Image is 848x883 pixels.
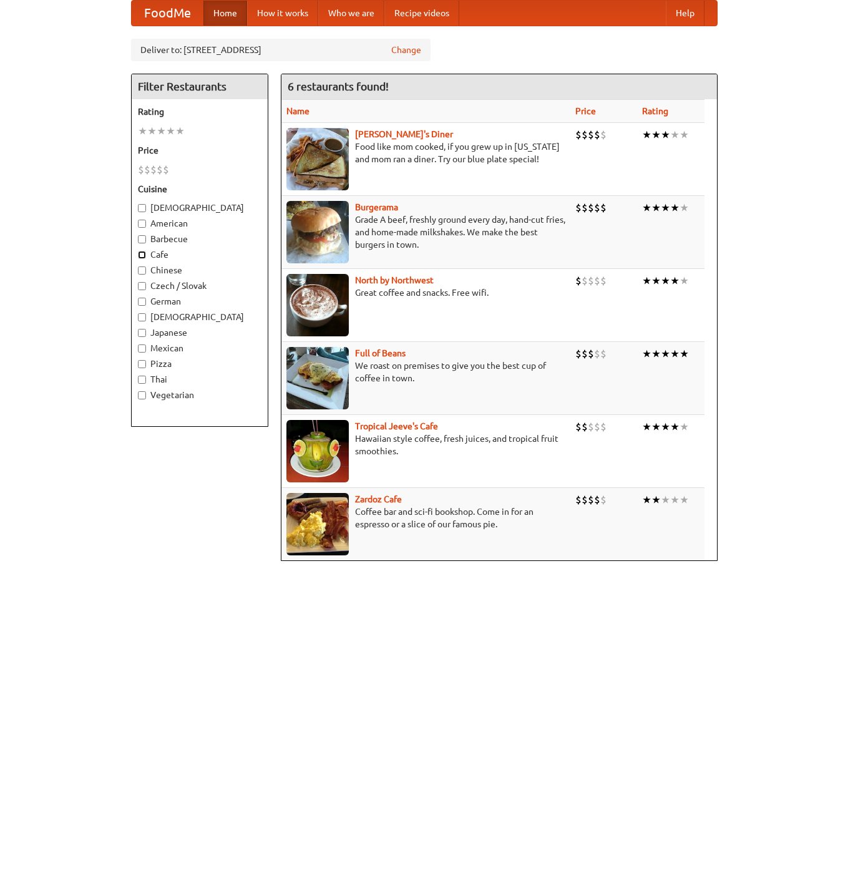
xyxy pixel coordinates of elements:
[670,420,680,434] li: ★
[138,183,261,195] h5: Cuisine
[138,358,261,370] label: Pizza
[138,266,146,275] input: Chinese
[355,421,438,431] b: Tropical Jeeve's Cafe
[355,202,398,212] a: Burgerama
[651,493,661,507] li: ★
[138,264,261,276] label: Chinese
[594,201,600,215] li: $
[147,124,157,138] li: ★
[661,493,670,507] li: ★
[138,248,261,261] label: Cafe
[582,420,588,434] li: $
[138,220,146,228] input: American
[600,420,607,434] li: $
[138,282,146,290] input: Czech / Slovak
[131,39,431,61] div: Deliver to: [STREET_ADDRESS]
[642,128,651,142] li: ★
[588,274,594,288] li: $
[670,128,680,142] li: ★
[355,494,402,504] b: Zardoz Cafe
[286,128,349,190] img: sallys.jpg
[680,128,689,142] li: ★
[661,347,670,361] li: ★
[138,233,261,245] label: Barbecue
[286,140,565,165] p: Food like mom cooked, if you grew up in [US_STATE] and mom ran a diner. Try our blue plate special!
[157,163,163,177] li: $
[600,274,607,288] li: $
[138,251,146,259] input: Cafe
[138,144,261,157] h5: Price
[594,274,600,288] li: $
[666,1,704,26] a: Help
[661,420,670,434] li: ★
[642,493,651,507] li: ★
[286,432,565,457] p: Hawaiian style coffee, fresh juices, and tropical fruit smoothies.
[575,347,582,361] li: $
[286,106,309,116] a: Name
[247,1,318,26] a: How it works
[575,274,582,288] li: $
[575,106,596,116] a: Price
[680,420,689,434] li: ★
[588,201,594,215] li: $
[594,493,600,507] li: $
[582,128,588,142] li: $
[680,347,689,361] li: ★
[651,420,661,434] li: ★
[355,275,434,285] a: North by Northwest
[588,420,594,434] li: $
[588,493,594,507] li: $
[582,347,588,361] li: $
[600,128,607,142] li: $
[175,124,185,138] li: ★
[582,201,588,215] li: $
[651,128,661,142] li: ★
[661,128,670,142] li: ★
[651,201,661,215] li: ★
[651,347,661,361] li: ★
[594,420,600,434] li: $
[588,128,594,142] li: $
[651,274,661,288] li: ★
[288,80,389,92] ng-pluralize: 6 restaurants found!
[575,128,582,142] li: $
[138,124,147,138] li: ★
[575,420,582,434] li: $
[642,420,651,434] li: ★
[318,1,384,26] a: Who we are
[138,298,146,306] input: German
[286,359,565,384] p: We roast on premises to give you the best cup of coffee in town.
[680,201,689,215] li: ★
[138,313,146,321] input: [DEMOGRAPHIC_DATA]
[355,348,406,358] a: Full of Beans
[138,217,261,230] label: American
[286,505,565,530] p: Coffee bar and sci-fi bookshop. Come in for an espresso or a slice of our famous pie.
[138,376,146,384] input: Thai
[661,274,670,288] li: ★
[355,129,453,139] a: [PERSON_NAME]'s Diner
[594,347,600,361] li: $
[286,286,565,299] p: Great coffee and snacks. Free wifi.
[575,201,582,215] li: $
[138,342,261,354] label: Mexican
[138,326,261,339] label: Japanese
[600,201,607,215] li: $
[150,163,157,177] li: $
[138,311,261,323] label: [DEMOGRAPHIC_DATA]
[384,1,459,26] a: Recipe videos
[575,493,582,507] li: $
[642,201,651,215] li: ★
[286,274,349,336] img: north.jpg
[661,201,670,215] li: ★
[138,163,144,177] li: $
[138,204,146,212] input: [DEMOGRAPHIC_DATA]
[582,493,588,507] li: $
[138,202,261,214] label: [DEMOGRAPHIC_DATA]
[138,389,261,401] label: Vegetarian
[286,347,349,409] img: beans.jpg
[132,1,203,26] a: FoodMe
[582,274,588,288] li: $
[286,201,349,263] img: burgerama.jpg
